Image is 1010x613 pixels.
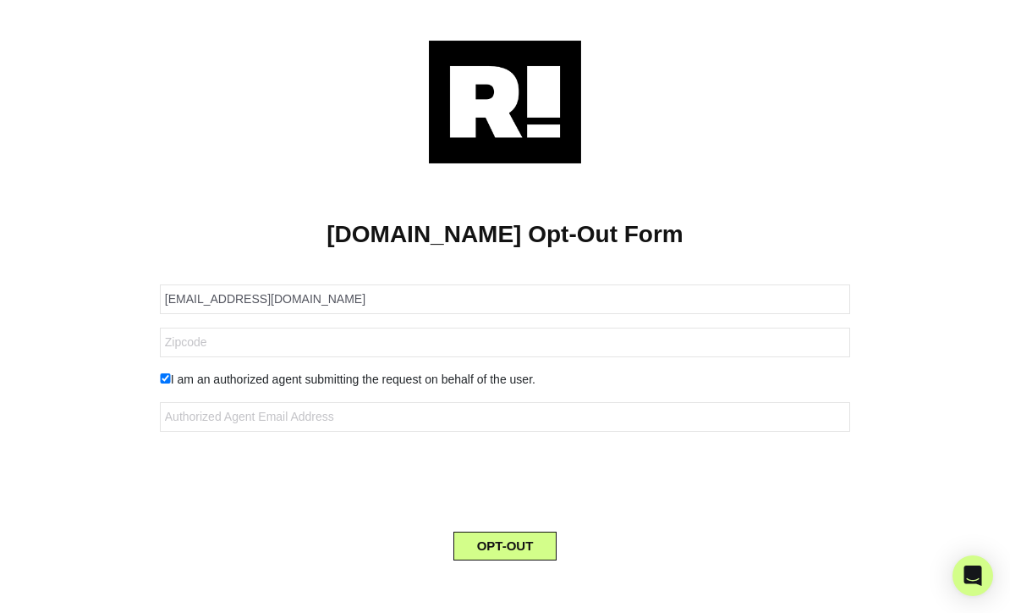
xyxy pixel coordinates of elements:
[429,41,581,163] img: Retention.com
[25,220,985,249] h1: [DOMAIN_NAME] Opt-Out Form
[160,402,850,432] input: Authorized Agent Email Address
[160,328,850,357] input: Zipcode
[160,284,850,314] input: Email Address
[952,555,993,596] div: Open Intercom Messenger
[376,445,634,511] iframe: reCAPTCHA
[453,532,557,561] button: OPT-OUT
[147,371,863,389] div: I am an authorized agent submitting the request on behalf of the user.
